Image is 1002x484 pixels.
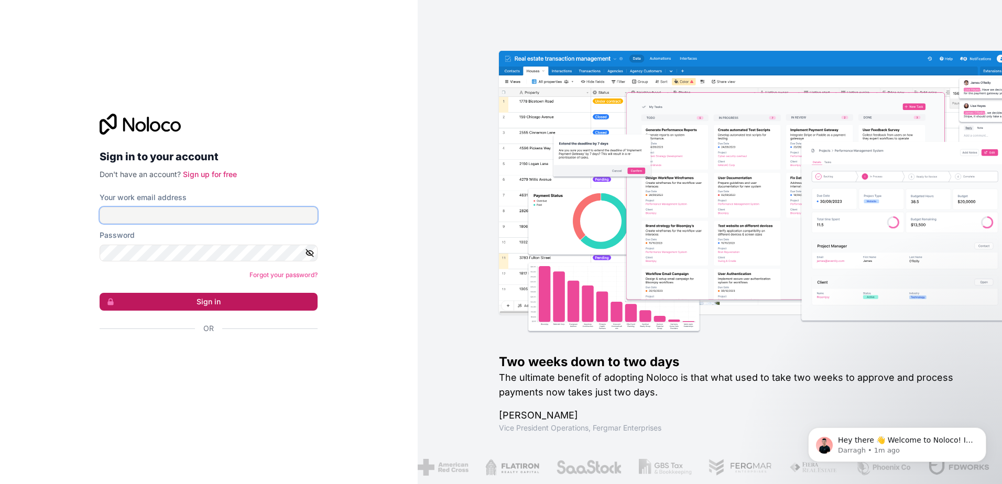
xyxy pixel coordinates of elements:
[100,230,135,240] label: Password
[499,423,968,433] h1: Vice President Operations , Fergmar Enterprises
[709,459,772,476] img: /assets/fergmar-CudnrXN5.png
[418,459,469,476] img: /assets/american-red-cross-BAupjrZR.png
[485,459,540,476] img: /assets/flatiron-C8eUkumj.png
[499,408,968,423] h1: [PERSON_NAME]
[499,370,968,400] h2: The ultimate benefit of adopting Noloco is that what used to take two weeks to approve and proces...
[100,147,318,166] h2: Sign in to your account
[556,459,622,476] img: /assets/saastock-C6Zbiodz.png
[499,354,968,370] h1: Two weeks down to two days
[94,345,314,368] iframe: Sign in with Google Button
[100,293,318,311] button: Sign in
[100,192,187,203] label: Your work email address
[203,323,214,334] span: Or
[249,271,318,279] a: Forgot your password?
[100,207,318,224] input: Email address
[792,405,1002,479] iframe: Intercom notifications message
[183,170,237,179] a: Sign up for free
[639,459,692,476] img: /assets/gbstax-C-GtDUiK.png
[789,459,838,476] img: /assets/fiera-fwj2N5v4.png
[100,245,318,261] input: Password
[100,170,181,179] span: Don't have an account?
